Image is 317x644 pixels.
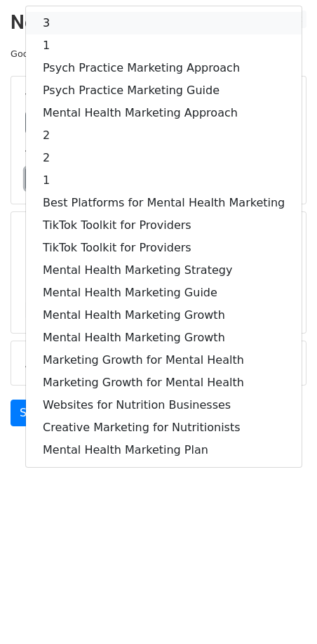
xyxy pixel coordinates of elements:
[26,237,302,259] a: TikTok Toolkit for Providers
[26,34,302,57] a: 1
[26,12,302,34] a: 3
[26,439,302,461] a: Mental Health Marketing Plan
[26,259,302,282] a: Mental Health Marketing Strategy
[26,372,302,394] a: Marketing Growth for Mental Health
[11,48,189,59] small: Google Sheet:
[247,577,317,644] iframe: Chat Widget
[11,400,57,426] a: Send
[26,304,302,327] a: Mental Health Marketing Growth
[26,394,302,416] a: Websites for Nutrition Businesses
[11,11,306,34] h2: New Campaign
[26,192,302,214] a: Best Platforms for Mental Health Marketing
[26,214,302,237] a: TikTok Toolkit for Providers
[26,169,302,192] a: 1
[26,416,302,439] a: Creative Marketing for Nutritionists
[26,147,302,169] a: 2
[26,327,302,349] a: Mental Health Marketing Growth
[26,282,302,304] a: Mental Health Marketing Guide
[26,57,302,79] a: Psych Practice Marketing Approach
[26,124,302,147] a: 2
[26,102,302,124] a: Mental Health Marketing Approach
[26,79,302,102] a: Psych Practice Marketing Guide
[26,349,302,372] a: Marketing Growth for Mental Health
